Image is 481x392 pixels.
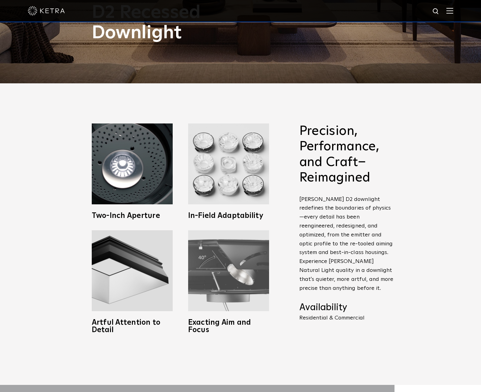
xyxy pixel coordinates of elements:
img: ketra-logo-2019-white [28,6,65,15]
img: Ketra full spectrum lighting fixtures [92,230,173,311]
h4: Availability [299,302,395,314]
h2: Precision, Performance, and Craft–Reimagined [299,123,395,186]
h1: D2 Recessed Downlight [92,2,266,43]
h3: Artful Attention to Detail [92,319,173,334]
img: Adjustable downlighting with 40 degree tilt [188,230,269,311]
h3: Exacting Aim and Focus [188,319,269,334]
img: Ketra 2 [92,123,173,204]
p: Residential & Commercial [299,315,395,321]
p: [PERSON_NAME] D2 downlight redefines the boundaries of physics—every detail has been reengineered... [299,195,395,293]
img: Ketra D2 LED Downlight fixtures with Wireless Control [188,123,269,204]
img: search icon [432,8,440,15]
img: Hamburger%20Nav.svg [446,8,453,14]
h3: Two-Inch Aperture [92,212,173,219]
h3: In-Field Adaptability [188,212,269,219]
